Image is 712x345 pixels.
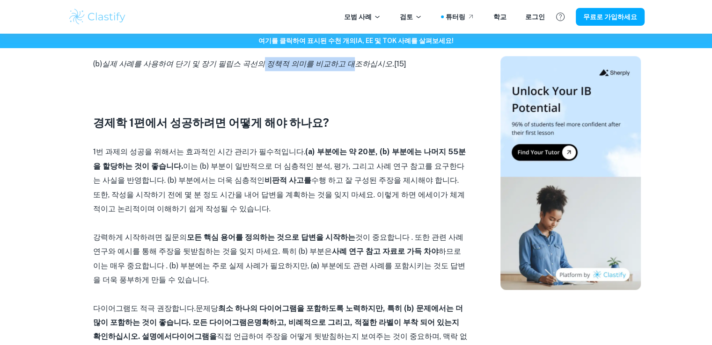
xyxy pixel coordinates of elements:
[400,13,413,21] font: 검토
[93,147,305,156] font: 1번 과제의 성공을 위해서는 효과적인 시간 관리가 필수적입니다.
[93,116,329,129] font: 경제학 1편에서 성공하려면 어떻게 해야 하나요?
[258,37,356,44] font: 여기를 클릭하여 표시된 수천 개의
[394,59,406,68] font: [15]
[217,332,440,341] font: 직접 언급하여 주장을 어떻게 뒷받침하는지 보여주는 것이 중요하며
[356,37,452,44] font: IA, EE 및 TOK 사례를 살펴보세요
[68,7,127,26] img: 클라스티파이 로고
[344,13,372,21] font: 모범 사례
[93,59,102,68] font: (b)
[93,147,466,170] font: (a) 부분에는 약 20분, (b) 부분에는 나머지 55분을 할당하는 것이 좋습니다.
[102,59,394,68] font: 실제 사례를 사용하여 단기 및 장기 필립스 곡선의 정책적 의미를 비교하고 대조하십시오.
[93,176,465,213] font: 수행 하고 잘 구성된 주장을 제시해야 합니다. 또한, 작성을 시작하기 전에 몇 분 정도 시간을 내어 답변을 계획하는 것을 잊지 마세요. 이렇게 하면 에세이가 체계적이고 논리적...
[576,8,645,25] button: 무료로 가입하세요
[552,9,568,25] button: 도움말 및 피드백
[452,37,454,44] font: !
[172,332,217,341] font: 다이어그램을
[525,13,545,21] font: 로그인
[500,56,641,290] img: 썸네일
[493,12,506,22] a: 학교
[93,304,463,327] font: 최소 하나의 다이어그램을 포함하도록 노력하지만, 특히 (b) 문제에서는 더 많이 포함하는 것이 좋습니다. 모든 다이어그램은
[93,247,465,284] font: 하므로 이는 매우 중요합니다 . (b) 부분에는 주로 실제 사례가 필요하지만, (a) 부분에도 관련 사례를 포함시키는 것도 답변을 더욱 풍부하게 만들 수 있습니다.
[332,247,439,256] font: 사례 연구 참고 자료로 가득 차야
[493,13,506,21] font: 학교
[583,14,637,21] font: 무료로 가입하세요
[525,12,545,22] a: 로그인
[264,176,311,185] font: 비판적 사고를
[196,304,218,313] font: 문제당
[446,13,465,21] font: 튜터링
[187,233,355,242] font: 모든 핵심 용어를 정의하는 것으로 답변을 시작하는
[93,304,196,313] font: 다이어그램도 적극 권장합니다.
[93,233,187,242] font: 강력하게 시작하려면 질문의
[93,318,459,341] font: 명확하고, 비례적으로 그리고, 적절한 라벨이 부착 되어 있는지 확인하십시오. 설명에서
[446,12,475,22] a: 튜터링
[93,162,464,185] font: 이는 (b) 부분이 일반적으로 더 심층적인 분석, 평가, 그리고 사례 연구 참고를 요구한다는 사실을 반영합니다. (b) 부분에서는 더욱 심층적인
